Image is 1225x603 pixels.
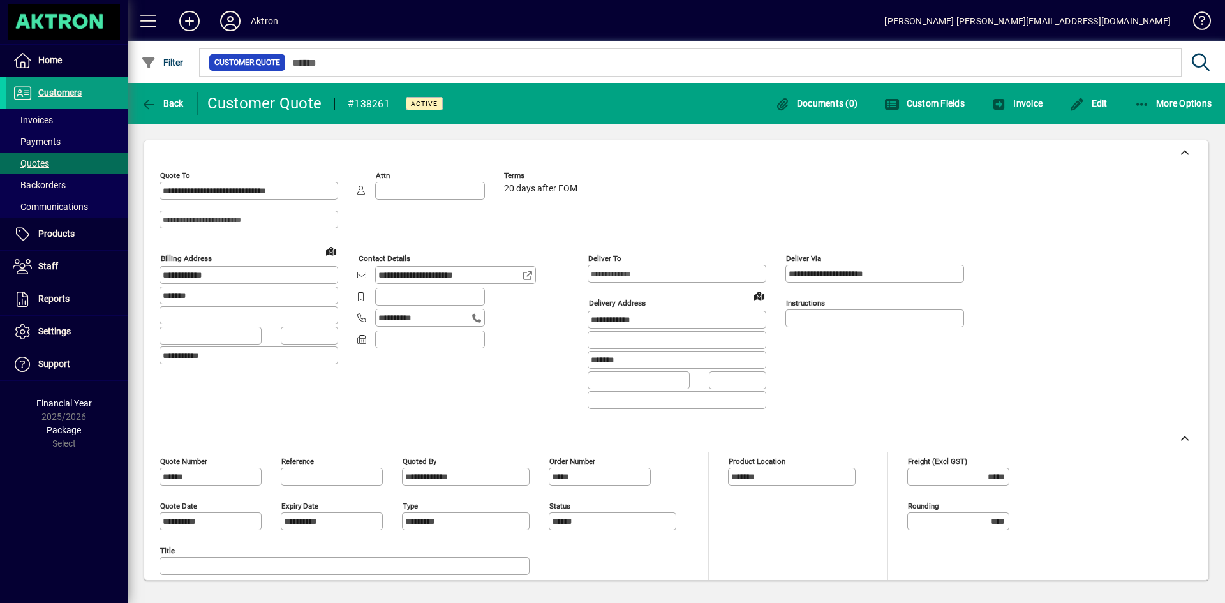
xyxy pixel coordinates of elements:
[6,131,128,153] a: Payments
[908,501,939,510] mat-label: Rounding
[504,172,581,180] span: Terms
[549,501,570,510] mat-label: Status
[6,218,128,250] a: Products
[138,51,187,74] button: Filter
[749,285,769,306] a: View on map
[884,11,1171,31] div: [PERSON_NAME] [PERSON_NAME][EMAIL_ADDRESS][DOMAIN_NAME]
[786,254,821,263] mat-label: Deliver via
[141,57,184,68] span: Filter
[128,92,198,115] app-page-header-button: Back
[160,171,190,180] mat-label: Quote To
[47,425,81,435] span: Package
[1069,98,1108,108] span: Edit
[1131,92,1215,115] button: More Options
[13,115,53,125] span: Invoices
[160,546,175,555] mat-label: Title
[210,10,251,33] button: Profile
[908,456,967,465] mat-label: Freight (excl GST)
[786,299,825,308] mat-label: Instructions
[38,55,62,65] span: Home
[281,501,318,510] mat-label: Expiry date
[160,456,207,465] mat-label: Quote number
[881,92,968,115] button: Custom Fields
[376,171,390,180] mat-label: Attn
[6,283,128,315] a: Reports
[1184,3,1209,44] a: Knowledge Base
[207,93,322,114] div: Customer Quote
[729,456,785,465] mat-label: Product location
[13,137,61,147] span: Payments
[6,174,128,196] a: Backorders
[411,100,438,108] span: Active
[138,92,187,115] button: Back
[6,251,128,283] a: Staff
[38,294,70,304] span: Reports
[775,98,857,108] span: Documents (0)
[988,92,1046,115] button: Invoice
[36,398,92,408] span: Financial Year
[6,153,128,174] a: Quotes
[884,98,965,108] span: Custom Fields
[6,348,128,380] a: Support
[321,241,341,261] a: View on map
[6,196,128,218] a: Communications
[251,11,278,31] div: Aktron
[38,228,75,239] span: Products
[6,45,128,77] a: Home
[38,261,58,271] span: Staff
[403,456,436,465] mat-label: Quoted by
[403,501,418,510] mat-label: Type
[1066,92,1111,115] button: Edit
[38,326,71,336] span: Settings
[169,10,210,33] button: Add
[549,456,595,465] mat-label: Order number
[588,254,621,263] mat-label: Deliver To
[38,87,82,98] span: Customers
[13,202,88,212] span: Communications
[281,456,314,465] mat-label: Reference
[141,98,184,108] span: Back
[6,109,128,131] a: Invoices
[6,316,128,348] a: Settings
[13,180,66,190] span: Backorders
[504,184,577,194] span: 20 days after EOM
[214,56,280,69] span: Customer Quote
[771,92,861,115] button: Documents (0)
[348,94,390,114] div: #138261
[991,98,1043,108] span: Invoice
[1134,98,1212,108] span: More Options
[38,359,70,369] span: Support
[13,158,49,168] span: Quotes
[160,501,197,510] mat-label: Quote date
